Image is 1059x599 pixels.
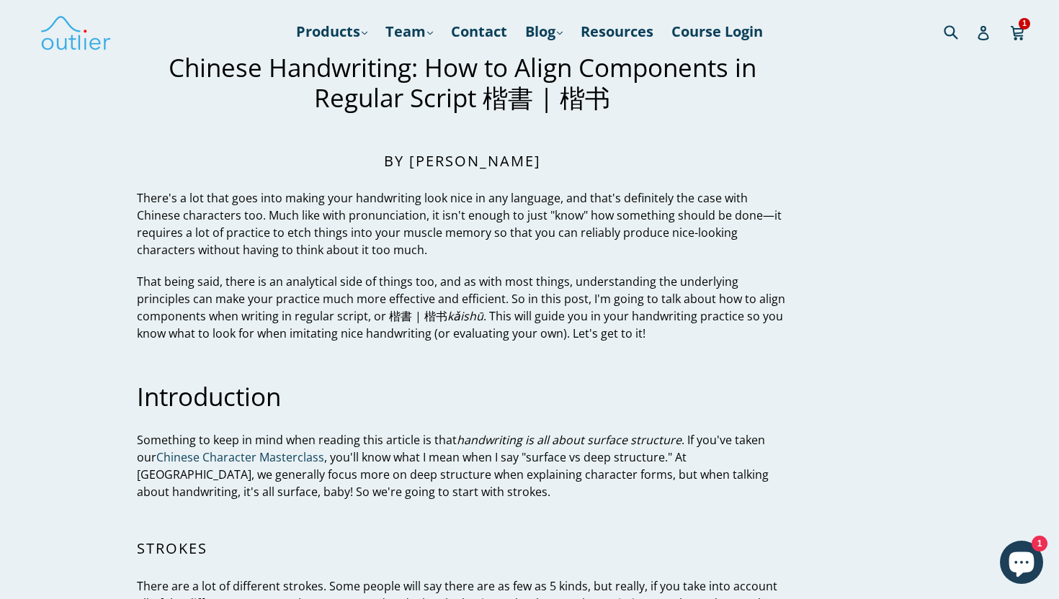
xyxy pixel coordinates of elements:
h2: Strokes [137,540,787,557]
img: Outlier Linguistics [40,11,112,53]
a: Contact [444,19,514,45]
i: handwriting is all about surface structure [457,432,682,448]
h1: Introduction [137,382,787,412]
a: Resources [573,19,661,45]
input: Search [940,17,980,46]
a: 1 [1010,15,1027,48]
a: Team [378,19,440,45]
inbox-online-store-chat: Shopify online store chat [996,541,1047,587]
a: Products [289,19,375,45]
p: That being said, there is an analytical side of things too, and as with most things, understandin... [137,273,787,342]
h1: Chinese Handwriting: How to Align Components in Regular Script 楷書 | 楷书 [137,53,787,113]
span: 1 [1019,18,1030,29]
a: Blog [518,19,570,45]
p: Something to keep in mind when reading this article is that . If you've taken our , you'll know w... [137,431,787,500]
a: Course Login [664,19,770,45]
i: kǎishū [447,308,483,324]
h2: By [PERSON_NAME] [137,153,787,170]
a: Chinese Character Masterclass [156,449,324,466]
p: There's a lot that goes into making your handwriting look nice in any language, and that's defini... [137,190,787,259]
